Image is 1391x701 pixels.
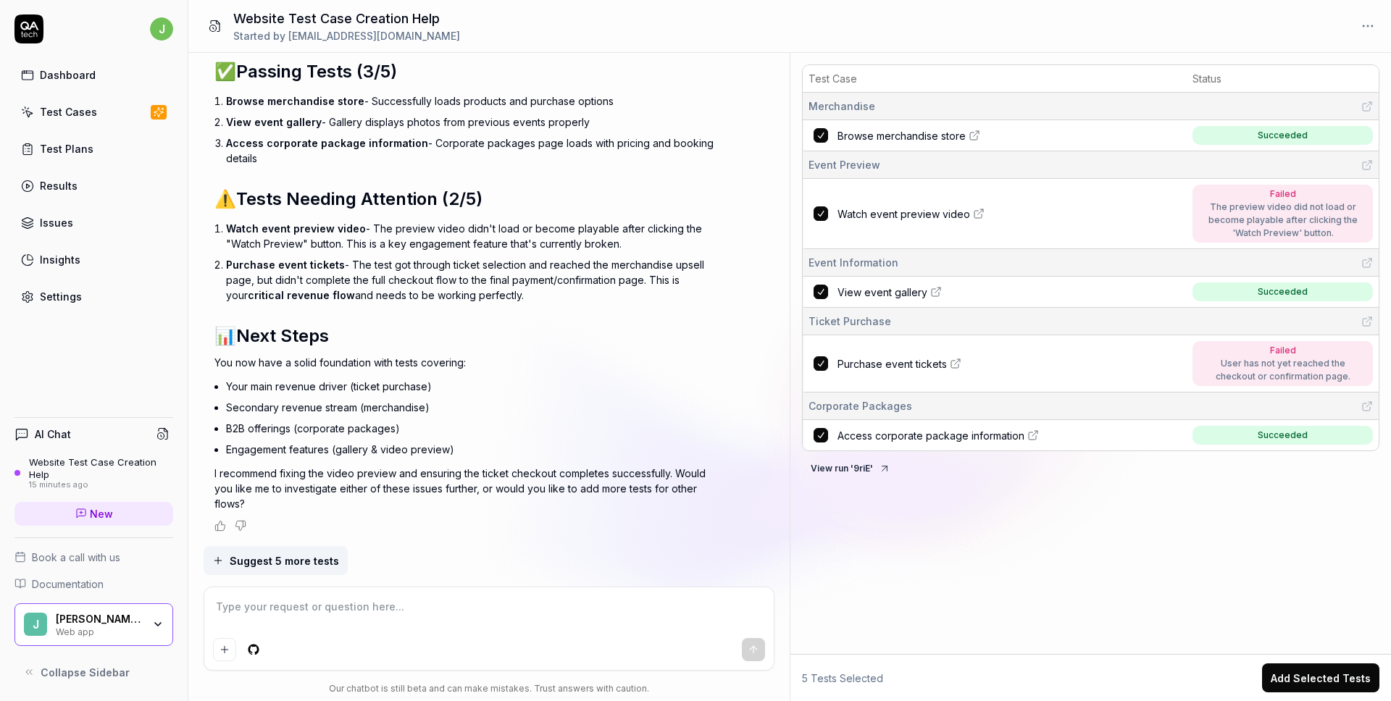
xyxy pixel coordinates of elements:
h2: 📊 [214,323,722,349]
button: j [150,14,173,43]
p: - The test got through ticket selection and reached the merchandise upsell page, but didn't compl... [226,257,722,303]
div: Our chatbot is still beta and can make mistakes. Trust answers with caution. [204,682,775,695]
span: Access corporate package information [226,137,428,149]
span: Collapse Sidebar [41,665,130,680]
div: Succeeded [1258,429,1308,442]
div: Test Plans [40,141,93,156]
div: Results [40,178,78,193]
li: Secondary revenue stream (merchandise) [226,397,722,418]
span: Watch event preview video [837,206,970,222]
span: Suggest 5 more tests [230,553,339,568]
a: View run '9riE' [802,460,899,474]
div: The preview video did not load or become playable after clicking the 'Watch Preview' button. [1200,201,1366,240]
a: Website Test Case Creation Help15 minutes ago [14,456,173,490]
div: Web app [56,625,143,637]
a: Issues [14,209,173,237]
h2: ⚠️ [214,186,722,212]
a: New [14,502,173,526]
button: Positive feedback [214,520,226,532]
span: View event gallery [226,116,322,128]
div: Website Test Case Creation Help [29,456,173,480]
span: Merchandise [809,98,875,114]
span: J [24,613,47,636]
li: - Corporate packages page loads with pricing and booking details [226,133,722,169]
a: Access corporate package information [837,428,1184,443]
span: Corporate Packages [809,398,912,414]
a: Dashboard [14,61,173,89]
span: View event gallery [837,285,927,300]
h4: AI Chat [35,427,71,442]
a: Documentation [14,576,173,592]
span: [EMAIL_ADDRESS][DOMAIN_NAME] [288,30,460,42]
div: Test Cases [40,104,97,119]
button: J[PERSON_NAME] Crypto LLCWeb app [14,603,173,647]
h2: ✅ [214,59,722,85]
div: Failed [1200,344,1366,357]
a: Watch event preview video [837,206,1184,222]
span: Next Steps [236,325,329,346]
span: Documentation [32,576,104,592]
span: New [90,506,113,521]
span: Passing Tests (3/5) [236,61,397,82]
a: View event gallery [837,285,1184,300]
span: Access corporate package information [837,428,1024,443]
div: Settings [40,289,82,304]
span: Book a call with us [32,550,120,565]
th: Test Case [803,65,1187,93]
span: Purchase event tickets [226,259,345,271]
button: Negative feedback [235,520,246,532]
p: I recommend fixing the video preview and ensuring the ticket checkout completes successfully. Wou... [214,466,722,511]
li: Your main revenue driver (ticket purchase) [226,376,722,397]
div: Started by [233,28,460,43]
li: - Successfully loads products and purchase options [226,91,722,112]
span: critical revenue flow [248,289,355,301]
p: - The preview video didn't load or become playable after clicking the "Watch Preview" button. Thi... [226,221,722,251]
div: Issues [40,215,73,230]
span: Browse merchandise store [837,128,966,143]
div: Succeeded [1258,129,1308,142]
div: Insights [40,252,80,267]
span: Event Preview [809,157,880,172]
a: Book a call with us [14,550,173,565]
button: Add Selected Tests [1262,663,1379,692]
button: Add attachment [213,638,236,661]
a: Settings [14,282,173,311]
li: B2B offerings (corporate packages) [226,418,722,439]
h1: Website Test Case Creation Help [233,9,460,28]
div: Failed [1200,188,1366,201]
li: - Gallery displays photos from previous events properly [226,112,722,133]
a: Insights [14,245,173,274]
button: Suggest 5 more tests [204,546,348,575]
a: Purchase event tickets [837,356,1184,372]
span: Watch event preview video [226,222,366,235]
span: Purchase event tickets [837,356,947,372]
th: Status [1187,65,1379,93]
a: Test Plans [14,135,173,163]
div: James Pelton Crypto LLC [56,613,143,626]
a: Test Cases [14,98,173,126]
span: Ticket Purchase [809,314,891,329]
span: Tests Needing Attention (2/5) [236,188,483,209]
a: Results [14,172,173,200]
div: Dashboard [40,67,96,83]
a: Browse merchandise store [837,128,1184,143]
li: Engagement features (gallery & video preview) [226,439,722,460]
span: j [150,17,173,41]
span: Event Information [809,255,898,270]
button: View run '9riE' [802,457,899,480]
span: Browse merchandise store [226,95,364,107]
div: Succeeded [1258,285,1308,298]
div: User has not yet reached the checkout or confirmation page. [1200,357,1366,383]
button: Collapse Sidebar [14,658,173,687]
p: You now have a solid foundation with tests covering: [214,355,722,370]
div: 15 minutes ago [29,480,173,490]
span: 5 Tests Selected [802,671,883,686]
